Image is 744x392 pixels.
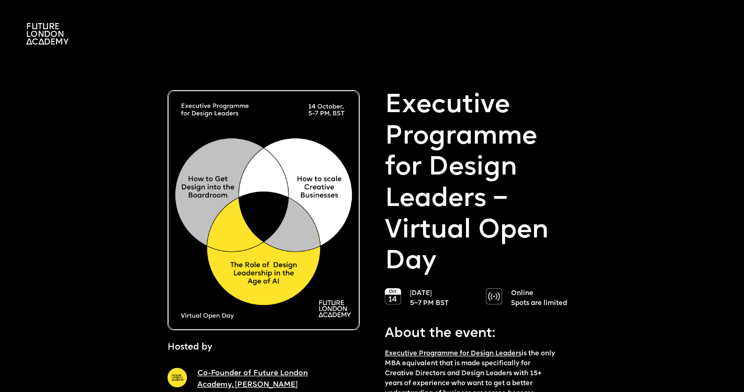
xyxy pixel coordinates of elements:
p: Online Spots are limited [511,288,576,308]
p: About the event: [385,325,558,342]
a: Co-Founder of Future London Academy, [PERSON_NAME] [197,369,308,388]
p: [DATE] 5–7 PM BST [410,288,475,308]
img: A yellow circle with Future London Academy logo [168,368,187,387]
p: Executive Programme for Design Leaders – Virtual Open Day [385,90,577,278]
a: Executive Programme for Design Leaders [385,350,521,357]
p: Hosted by [168,341,212,354]
img: A logo saying in 3 lines: Future London Academy [26,23,69,45]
